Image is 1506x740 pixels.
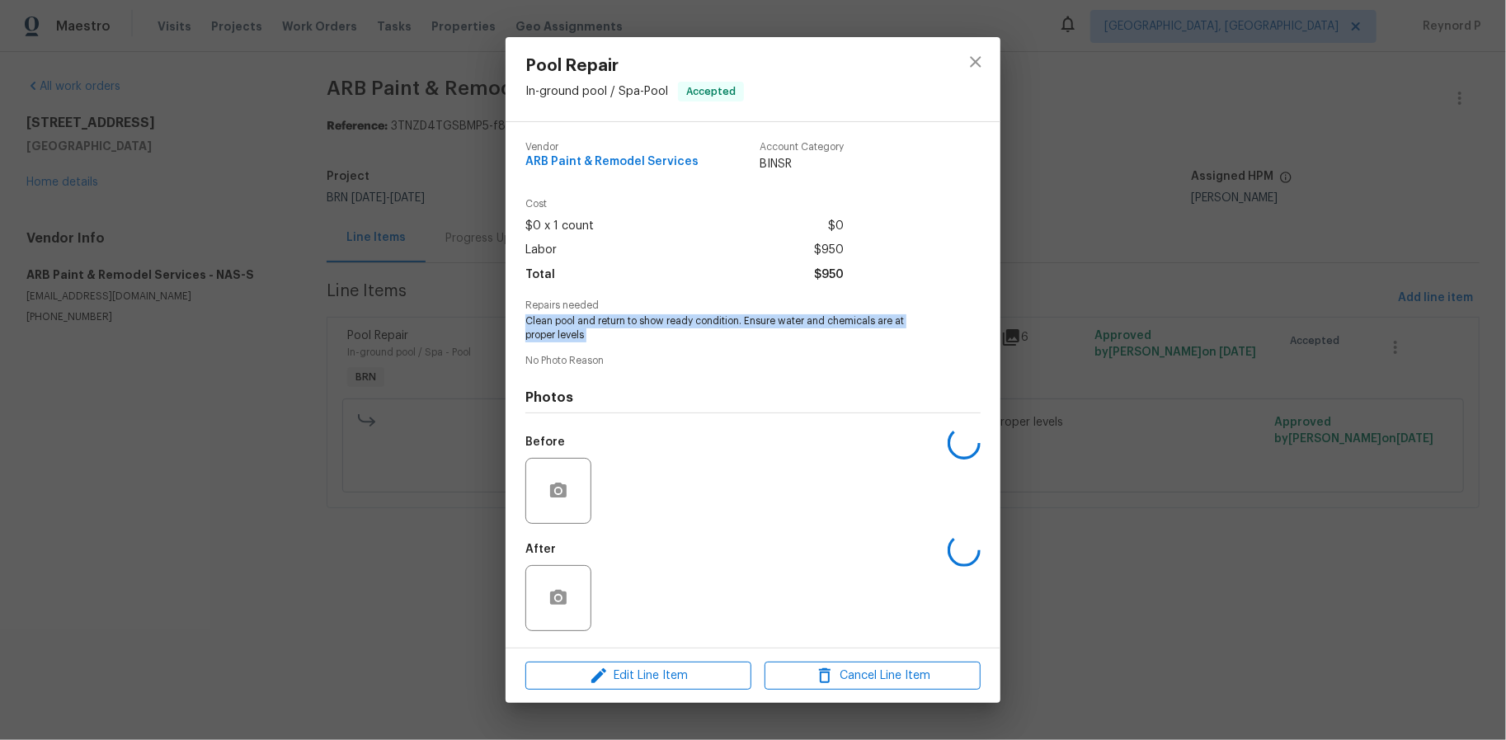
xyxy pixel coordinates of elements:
[525,314,935,342] span: Clean pool and return to show ready condition. Ensure water and chemicals are at proper levels
[525,214,594,238] span: $0 x 1 count
[760,156,844,172] span: BINSR
[525,263,555,287] span: Total
[525,389,981,406] h4: Photos
[525,300,981,311] span: Repairs needed
[525,662,751,691] button: Edit Line Item
[814,263,844,287] span: $950
[530,666,746,686] span: Edit Line Item
[525,238,557,262] span: Labor
[525,199,844,210] span: Cost
[525,86,668,97] span: In-ground pool / Spa - Pool
[525,57,744,75] span: Pool Repair
[828,214,844,238] span: $0
[525,544,556,555] h5: After
[525,156,699,168] span: ARB Paint & Remodel Services
[525,142,699,153] span: Vendor
[956,42,995,82] button: close
[765,662,981,691] button: Cancel Line Item
[814,238,844,262] span: $950
[525,356,981,366] span: No Photo Reason
[680,83,742,100] span: Accepted
[525,436,565,448] h5: Before
[760,142,844,153] span: Account Category
[769,666,976,686] span: Cancel Line Item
